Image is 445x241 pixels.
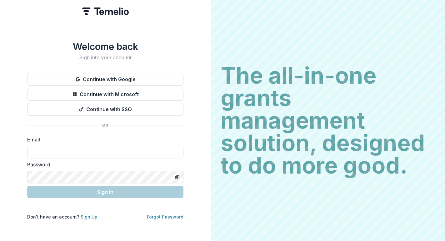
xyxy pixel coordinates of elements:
h2: Sign into your account [27,55,183,61]
button: Continue with SSO [27,103,183,116]
button: Continue with Microsoft [27,88,183,101]
label: Email [27,136,180,143]
h1: Welcome back [27,41,183,52]
p: Don't have an account? [27,214,97,220]
a: Forgot Password [147,214,183,219]
img: Temelio [82,7,129,15]
button: Continue with Google [27,73,183,86]
button: Toggle password visibility [172,172,182,182]
button: Sign In [27,186,183,198]
label: Password [27,161,180,168]
a: Sign Up [81,214,97,219]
